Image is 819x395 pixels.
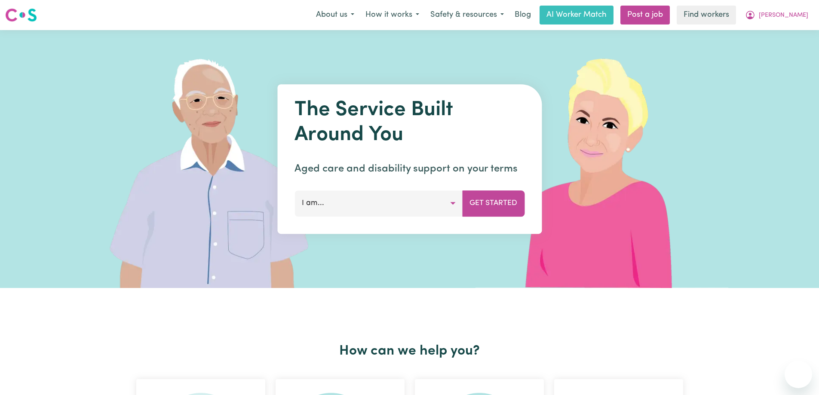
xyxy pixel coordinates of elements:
[759,11,808,20] span: [PERSON_NAME]
[785,361,812,388] iframe: Button to launch messaging window
[131,343,688,359] h2: How can we help you?
[540,6,613,24] a: AI Worker Match
[360,6,425,24] button: How it works
[310,6,360,24] button: About us
[294,190,463,216] button: I am...
[509,6,536,24] a: Blog
[620,6,670,24] a: Post a job
[5,7,37,23] img: Careseekers logo
[677,6,736,24] a: Find workers
[294,98,525,147] h1: The Service Built Around You
[739,6,814,24] button: My Account
[425,6,509,24] button: Safety & resources
[294,161,525,177] p: Aged care and disability support on your terms
[462,190,525,216] button: Get Started
[5,5,37,25] a: Careseekers logo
